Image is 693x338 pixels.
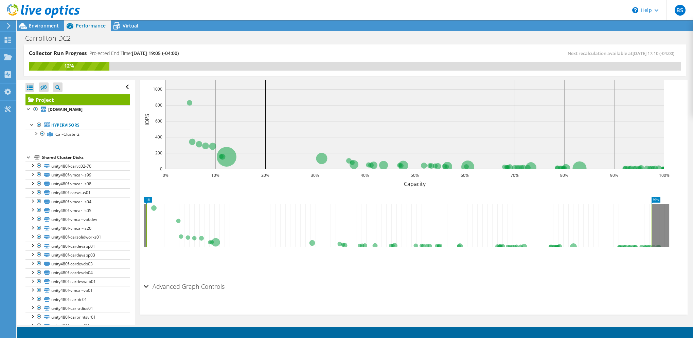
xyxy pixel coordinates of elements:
[25,162,130,170] a: unity480f-carvc02-70
[160,166,162,172] text: 0
[123,22,138,29] span: Virtual
[25,295,130,304] a: unity480f-car-dc01
[25,94,130,105] a: Project
[25,259,130,268] a: unity480f-cardevdb03
[25,313,130,321] a: unity480f-carprintsvr01
[76,22,106,29] span: Performance
[411,172,419,178] text: 50%
[632,7,638,13] svg: \n
[461,172,469,178] text: 60%
[659,172,670,178] text: 100%
[89,50,179,57] h4: Projected End Time:
[25,242,130,250] a: unity480f-cardevapp01
[610,172,618,178] text: 90%
[511,172,519,178] text: 70%
[25,105,130,114] a: [DOMAIN_NAME]
[155,102,162,108] text: 800
[42,153,130,162] div: Shared Cluster Disks
[48,107,83,112] b: [DOMAIN_NAME]
[560,172,568,178] text: 80%
[132,50,179,56] span: [DATE] 19:05 (-04:00)
[29,22,59,29] span: Environment
[55,131,79,137] span: Car-Cluster2
[29,62,109,70] div: 12%
[404,180,426,188] text: Capacity
[25,170,130,179] a: unity480f-vmcar-is99
[25,197,130,206] a: unity480f-vmcar-is04
[25,180,130,188] a: unity480f-vmcar-is98
[311,172,319,178] text: 30%
[25,188,130,197] a: unity480f-carwsus01
[25,233,130,242] a: unity480f-carsolidworks01
[25,130,130,138] a: Car-Cluster2
[25,286,130,295] a: unity480f-vmcar-vp01
[144,280,225,293] h2: Advanced Graph Controls
[675,5,686,16] span: BS
[153,86,162,92] text: 1000
[155,150,162,156] text: 200
[25,215,130,224] a: unity480f-vmcar-vb6dev
[211,172,219,178] text: 10%
[25,121,130,130] a: Hypervisors
[25,206,130,215] a: unity480f-vmcar-is05
[25,224,130,233] a: unity480f-vmcar-is20
[25,268,130,277] a: unity480f-cardevdb04
[155,134,162,140] text: 400
[25,304,130,313] a: unity480f-carradius01
[25,277,130,286] a: unity480f-cardevweb01
[143,113,151,125] text: IOPS
[163,172,168,178] text: 0%
[633,50,674,56] span: [DATE] 17:10 (-04:00)
[25,322,130,331] a: unity480f-carshrtl01
[361,172,369,178] text: 40%
[568,50,678,56] span: Next recalculation available at
[25,250,130,259] a: unity480f-cardevapp03
[155,118,162,124] text: 600
[261,172,269,178] text: 20%
[22,35,81,42] h1: Carrollton DC2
